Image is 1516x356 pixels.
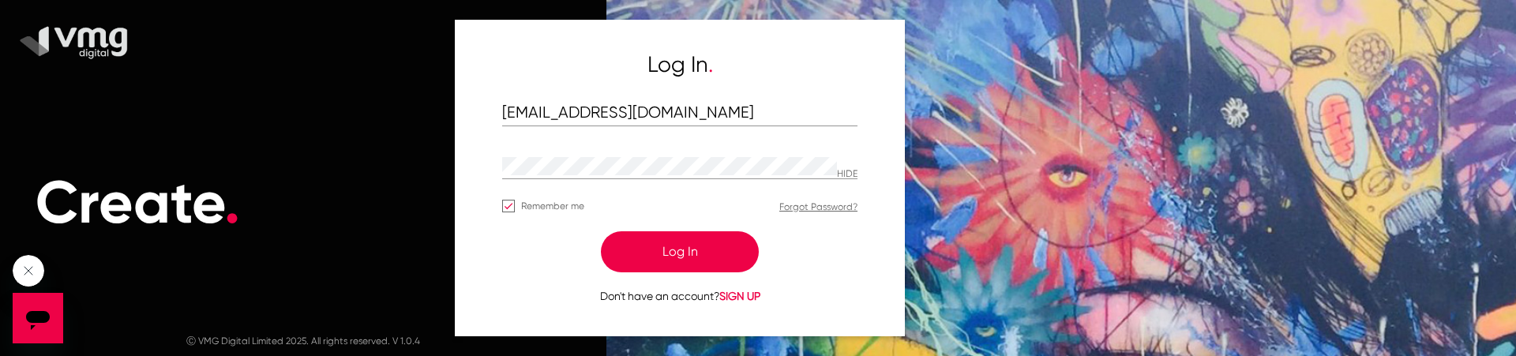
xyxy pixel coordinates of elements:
iframe: Close message [13,255,44,287]
span: Hi. Need any help? [9,11,114,24]
a: Forgot Password? [779,201,857,212]
h5: Log In [502,51,857,78]
p: Hide password [837,169,857,180]
span: . [224,167,240,238]
p: Don't have an account? [502,288,857,305]
span: . [708,51,713,77]
button: Log In [601,231,759,272]
iframe: Button to launch messaging window [13,293,63,343]
span: Remember me [521,197,584,215]
span: SIGN UP [719,290,760,302]
input: Email Address [502,104,857,122]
